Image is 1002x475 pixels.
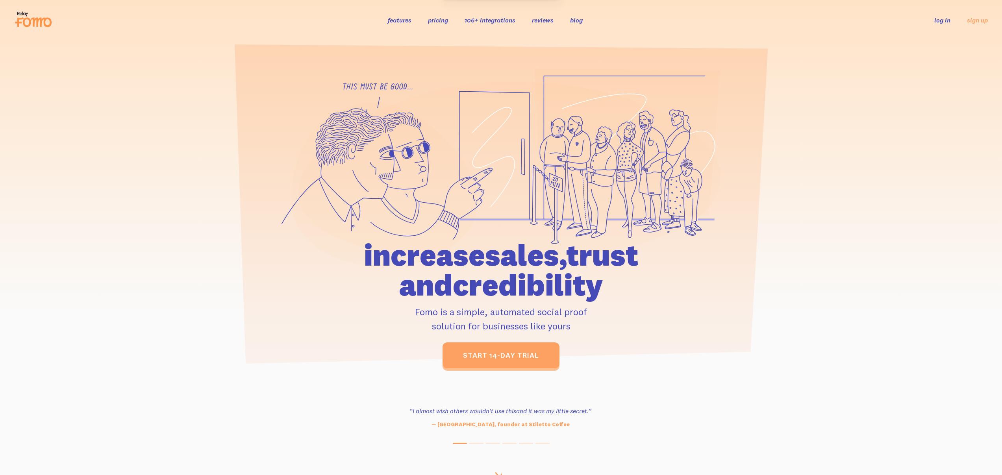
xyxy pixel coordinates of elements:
[532,16,554,24] a: reviews
[393,406,608,416] h3: “I almost wish others wouldn't use this and it was my little secret.”
[428,16,448,24] a: pricing
[388,16,411,24] a: features
[443,342,559,368] a: start 14-day trial
[319,240,683,300] h1: increase sales, trust and credibility
[570,16,583,24] a: blog
[465,16,515,24] a: 106+ integrations
[393,420,608,429] p: — [GEOGRAPHIC_DATA], founder at Stiletto Coffee
[967,16,988,24] a: sign up
[319,305,683,333] p: Fomo is a simple, automated social proof solution for businesses like yours
[934,16,950,24] a: log in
